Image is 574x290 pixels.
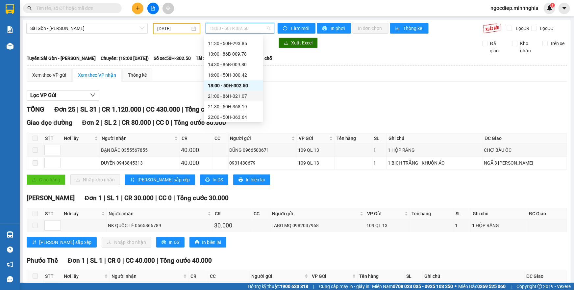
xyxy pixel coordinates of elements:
img: icon-new-feature [547,5,553,11]
span: 18:00 - 50H-302.50 [210,23,270,33]
img: warehouse-icon [7,231,13,238]
input: Tìm tên, số ĐT hoặc mã đơn [36,5,114,12]
div: 21:30 - 50H-368.19 [208,103,259,110]
span: sync [283,26,288,31]
span: Miền Nam [372,283,453,290]
th: SL [372,133,387,144]
span: Cung cấp máy in - giấy in: [319,283,370,290]
button: downloadNhập kho nhận [102,237,151,248]
span: ⚪️ [455,285,457,288]
span: | [143,105,144,113]
th: Ghi chú [387,133,483,144]
span: VP Gửi [299,135,328,142]
span: Miền Bắc [458,283,506,290]
span: Đơn 1 [68,257,85,264]
button: printerIn phơi [317,23,351,34]
strong: 1900 633 818 [280,284,308,289]
span: [PERSON_NAME] sắp xếp [39,239,91,246]
th: SL [405,271,423,282]
th: Tên hàng [335,133,372,144]
div: 21:00 - 86H-021.07 [208,92,259,100]
span: Đơn 25 [54,105,75,113]
span: Thống kê [404,25,423,32]
span: | [171,119,172,126]
th: STT [43,271,62,282]
span: Làm mới [291,25,310,32]
span: In DS [169,239,179,246]
img: logo-vxr [6,4,14,14]
span: | [104,194,105,202]
button: caret-down [559,3,570,14]
span: SL 1 [90,257,103,264]
span: Người nhận [109,210,206,217]
span: | [511,283,512,290]
span: Trên xe [548,40,567,47]
span: Lọc CR [513,25,530,32]
span: VP Gửi [312,273,351,280]
span: Tổng cước 40.000 [160,257,212,264]
span: Lọc CC [537,25,555,32]
span: Phước Thể [27,257,58,264]
span: down [55,226,59,230]
th: STT [43,208,62,219]
span: | [155,194,157,202]
div: 16:00 - 50H-300.42 [208,71,259,79]
span: Xuất Excel [291,39,312,46]
span: CR 0 [108,257,121,264]
span: up [55,159,59,163]
div: DŨNG 0966500671 [230,146,296,154]
span: [PERSON_NAME] sắp xếp [137,176,190,183]
span: caret-down [562,5,567,11]
span: Người nhận [112,273,182,280]
span: Đơn 1 [85,194,102,202]
div: 1 [455,222,470,229]
button: plus [132,3,143,14]
span: download [284,40,288,46]
span: Đơn 2 [82,119,100,126]
span: aim [166,6,170,11]
button: syncLàm mới [278,23,315,34]
span: printer [238,177,243,183]
span: Tổng cước 1.550.000 [185,105,247,113]
th: CC [213,133,229,144]
div: 1 HỘP RĂNG [388,146,482,154]
div: 13:00 - 86B-009.78 [208,50,259,58]
th: ĐC Giao [483,133,567,144]
div: 1 BỊCH TRẮNG - KHUÔN ÁO [388,159,482,167]
span: | [182,105,183,113]
div: BẠN BẮC 0355567855 [101,146,178,154]
span: In DS [212,176,223,183]
th: CC [208,271,250,282]
button: file-add [147,3,159,14]
span: up [55,222,59,225]
span: | [104,257,106,264]
span: | [173,194,175,202]
span: copyright [537,284,542,289]
span: VP Gửi [367,210,403,217]
span: Lọc VP Gửi [30,91,56,99]
span: 1 [551,3,554,8]
span: printer [162,240,166,245]
span: SL 1 [107,194,119,202]
span: Kho nhận [517,40,537,54]
span: CR 30.000 [124,194,154,202]
button: aim [162,3,174,14]
div: 0931430679 [230,159,296,167]
div: 40.000 [181,158,212,168]
span: [PERSON_NAME] [27,194,75,202]
div: 18:00 - 50H-302.50 [208,82,259,89]
sup: 1 [550,3,555,8]
th: Ghi chú [471,208,527,219]
span: In biên lai [246,176,265,183]
span: Số xe: 50H-302.50 [154,55,191,62]
span: Người gửi [272,210,359,217]
span: SL 31 [80,105,97,113]
span: Tổng cước 80.000 [174,119,226,126]
strong: 0369 525 060 [477,284,506,289]
div: DUYÊN 0943845313 [101,159,178,167]
div: 1 HỘP RĂNG [472,222,526,229]
td: 109 QL 13 [365,219,410,232]
span: search [27,6,32,11]
th: Ghi chú [423,271,525,282]
span: ngocdiep.minhnghia [485,4,544,12]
